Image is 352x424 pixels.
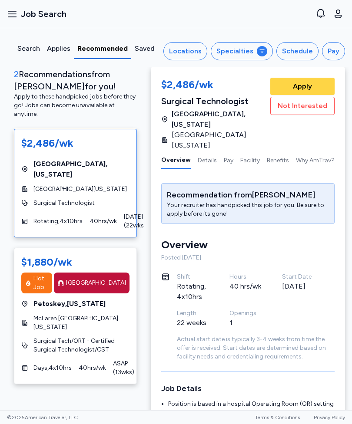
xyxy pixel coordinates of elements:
[17,43,40,54] div: Search
[14,69,19,79] span: 2
[278,101,327,111] span: Not Interested
[161,151,191,169] button: Overview
[124,213,146,230] span: [DATE] ( 22 wks)
[211,42,273,60] button: Specialties
[161,238,208,252] div: Overview
[135,43,155,54] div: Saved
[282,281,314,292] div: [DATE]
[14,68,137,92] div: Recommendation s from [PERSON_NAME] for you!
[33,337,130,354] span: Surgical Tech/ORT - Certified Surgical Technologist/CST
[270,97,335,115] button: Not Interested
[177,281,209,302] div: Rotating, 4x10hrs
[21,136,130,150] div: $2,486/wk
[177,273,209,281] div: Shift
[21,255,130,269] div: $1,880/wk
[270,78,335,95] button: Apply
[255,414,300,421] a: Terms & Conditions
[328,46,339,56] div: Pay
[163,42,207,60] button: Locations
[21,8,66,20] span: Job Search
[33,185,127,194] span: [GEOGRAPHIC_DATA][US_STATE]
[224,151,233,169] button: Pay
[79,364,106,372] span: 40 hrs/wk
[90,217,117,226] span: 40 hrs/wk
[172,130,263,151] span: [GEOGRAPHIC_DATA][US_STATE]
[229,309,261,318] div: Openings
[169,46,202,56] div: Locations
[66,279,126,287] div: [GEOGRAPHIC_DATA]
[33,199,95,207] span: Surgical Technologist
[167,201,329,218] div: Your recruiter has handpicked this job for you. Be sure to apply before its gone!
[47,43,70,54] div: Applies
[3,4,70,23] button: Job Search
[240,151,260,169] button: Facility
[282,46,313,56] div: Schedule
[172,109,269,130] span: [GEOGRAPHIC_DATA] , [US_STATE]
[161,78,269,93] div: $2,486/wk
[77,43,128,54] div: Recommended
[276,42,319,60] button: Schedule
[198,151,217,169] button: Details
[33,314,130,332] span: McLaren [GEOGRAPHIC_DATA][US_STATE]
[7,414,78,421] span: © 2025 American Traveler, LLC
[33,299,106,309] span: Petoskey , [US_STATE]
[282,273,314,281] div: Start Date
[229,281,261,292] div: 40 hrs/wk
[168,400,335,408] li: Position is based in a hospital Operating Room (OR) setting
[216,46,253,56] div: Specialties
[229,318,261,328] div: 1
[161,382,335,394] h3: Job Details
[296,151,335,169] button: Why AmTrav?
[267,151,289,169] button: Benefits
[33,217,83,226] span: Rotating , 4 x 10 hrs
[322,42,345,60] button: Pay
[177,335,335,361] div: Actual start date is typically 3-4 weeks from time the offer is received. Start dates are determi...
[314,414,345,421] a: Privacy Policy
[161,95,269,107] div: Surgical Technologist
[161,253,335,262] div: Posted [DATE]
[14,92,137,118] div: Apply to these handpicked jobs before they go! Jobs can become unavailable at anytime.
[177,318,209,328] div: 22 weeks
[33,274,49,292] div: Hot Job
[113,359,134,377] span: ASAP ( 13 wks)
[177,309,209,318] div: Length
[229,273,261,281] div: Hours
[33,364,72,372] span: Days , 4 x 10 hrs
[167,189,329,201] div: Recommendation from [PERSON_NAME]
[33,159,130,180] span: [GEOGRAPHIC_DATA] , [US_STATE]
[293,81,312,92] span: Apply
